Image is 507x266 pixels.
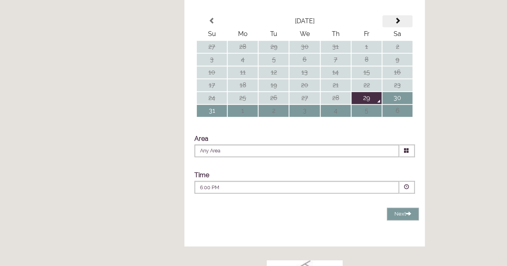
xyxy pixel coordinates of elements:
td: 30 [382,92,412,104]
th: Tu [259,28,289,40]
td: 11 [228,66,258,78]
span: Next Month [394,18,400,24]
td: 6 [382,105,412,117]
td: 21 [321,79,351,91]
td: 28 [228,41,258,53]
p: 6:00 PM [200,184,345,191]
td: 1 [351,41,382,53]
td: 4 [321,105,351,117]
td: 14 [321,66,351,78]
td: 25 [228,92,258,104]
td: 22 [351,79,382,91]
td: 1 [228,105,258,117]
th: Su [197,28,227,40]
label: Time [194,171,209,179]
td: 3 [289,105,319,117]
td: 4 [228,54,258,66]
td: 31 [197,105,227,117]
td: 27 [197,41,227,53]
th: Sa [382,28,412,40]
th: We [289,28,319,40]
label: Area [194,135,208,142]
td: 6 [289,54,319,66]
td: 15 [351,66,382,78]
th: Select Month [228,15,382,27]
td: 16 [382,66,412,78]
span: Previous Month [209,18,215,24]
td: 2 [259,105,289,117]
td: 7 [321,54,351,66]
td: 3 [197,54,227,66]
td: 19 [259,79,289,91]
td: 9 [382,54,412,66]
td: 31 [321,41,351,53]
th: Th [321,28,351,40]
button: Next [387,208,419,221]
td: 13 [289,66,319,78]
td: 26 [259,92,289,104]
span: Next [394,211,411,217]
td: 12 [259,66,289,78]
td: 17 [197,79,227,91]
th: Mo [228,28,258,40]
td: 2 [382,41,412,53]
td: 30 [289,41,319,53]
td: 27 [289,92,319,104]
td: 5 [259,54,289,66]
td: 18 [228,79,258,91]
td: 5 [351,105,382,117]
td: 20 [289,79,319,91]
td: 29 [259,41,289,53]
td: 29 [351,92,382,104]
td: 24 [197,92,227,104]
td: 28 [321,92,351,104]
td: 10 [197,66,227,78]
td: 8 [351,54,382,66]
th: Fr [351,28,382,40]
td: 23 [382,79,412,91]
